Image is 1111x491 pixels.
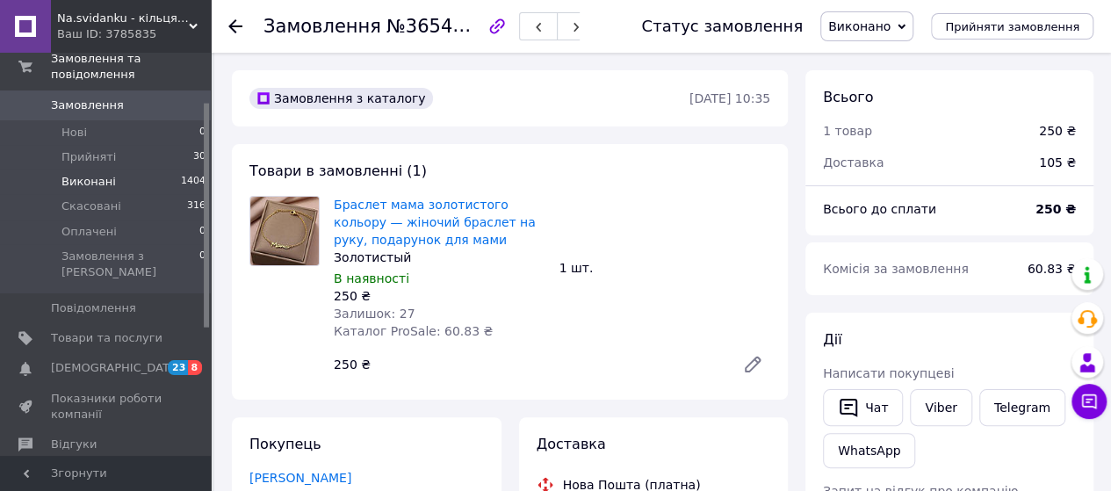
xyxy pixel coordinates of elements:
[1039,122,1076,140] div: 250 ₴
[552,256,778,280] div: 1 шт.
[334,307,415,321] span: Залишок: 27
[168,360,188,375] span: 23
[61,249,199,280] span: Замовлення з [PERSON_NAME]
[823,331,841,348] span: Дії
[823,389,903,426] button: Чат
[334,198,536,247] a: Браслет мама золотистого кольору — жіночий браслет на руку, подарунок для мами
[823,366,954,380] span: Написати покупцеві
[263,16,381,37] span: Замовлення
[61,174,116,190] span: Виконані
[945,20,1079,33] span: Прийняти замовлення
[823,89,873,105] span: Всього
[51,97,124,113] span: Замовлення
[334,249,545,266] div: Золотистый
[57,26,211,42] div: Ваш ID: 3785835
[823,202,936,216] span: Всього до сплати
[1035,202,1076,216] b: 250 ₴
[1028,143,1086,182] div: 105 ₴
[199,224,206,240] span: 0
[823,262,969,276] span: Комісія за замовлення
[386,15,511,37] span: №365426400
[735,347,770,382] a: Редагувати
[249,436,321,452] span: Покупець
[228,18,242,35] div: Повернутися назад
[199,249,206,280] span: 0
[187,199,206,214] span: 316
[249,471,351,485] a: [PERSON_NAME]
[334,287,545,305] div: 250 ₴
[689,91,770,105] time: [DATE] 10:35
[61,125,87,141] span: Нові
[334,324,493,338] span: Каталог ProSale: 60.83 ₴
[51,300,136,316] span: Повідомлення
[823,433,915,468] a: WhatsApp
[537,436,606,452] span: Доставка
[828,19,891,33] span: Виконано
[51,437,97,452] span: Відгуки
[823,124,872,138] span: 1 товар
[199,125,206,141] span: 0
[641,18,803,35] div: Статус замовлення
[979,389,1065,426] a: Telegram
[249,88,433,109] div: Замовлення з каталогу
[188,360,202,375] span: 8
[250,197,319,265] img: Браслет мама золотистого кольору — жіночий браслет на руку, подарунок для мами
[910,389,971,426] a: Viber
[51,330,162,346] span: Товари та послуги
[1071,384,1107,419] button: Чат з покупцем
[193,149,206,165] span: 30
[61,224,117,240] span: Оплачені
[823,155,884,170] span: Доставка
[334,271,409,285] span: В наявності
[249,162,427,179] span: Товари в замовленні (1)
[51,360,181,376] span: [DEMOGRAPHIC_DATA]
[181,174,206,190] span: 1404
[1028,262,1076,276] span: 60.83 ₴
[51,391,162,422] span: Показники роботи компанії
[61,149,116,165] span: Прийняті
[57,11,189,26] span: Na.svidanku - кільця, браслети, кулони
[931,13,1093,40] button: Прийняти замовлення
[61,199,121,214] span: Скасовані
[327,352,728,377] div: 250 ₴
[51,51,211,83] span: Замовлення та повідомлення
